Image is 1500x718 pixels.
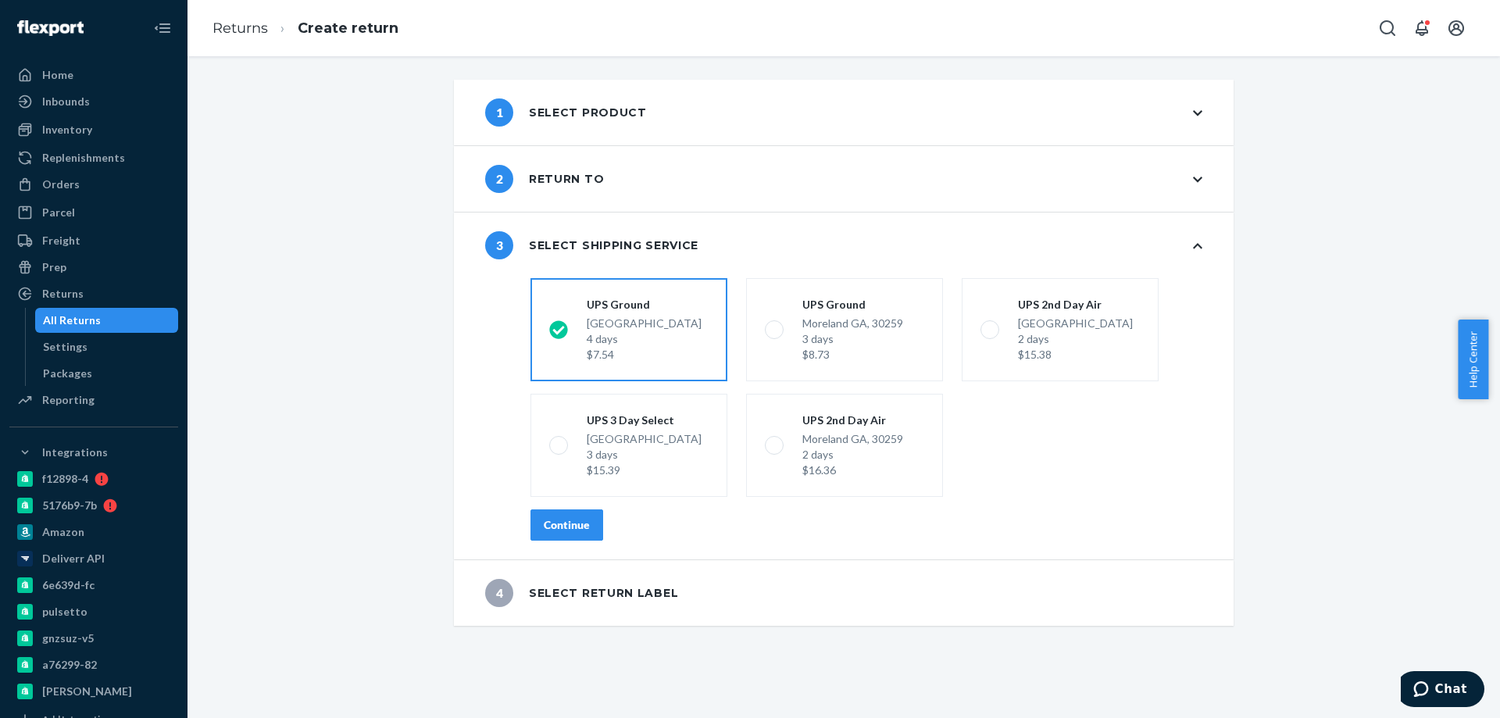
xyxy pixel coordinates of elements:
[35,308,179,333] a: All Returns
[43,313,101,328] div: All Returns
[42,150,125,166] div: Replenishments
[485,165,513,193] span: 2
[9,281,178,306] a: Returns
[802,331,903,347] div: 3 days
[802,431,903,478] div: Moreland GA, 30259
[9,679,178,704] a: [PERSON_NAME]
[42,657,97,673] div: a76299-82
[42,551,105,566] div: Deliverr API
[42,122,92,138] div: Inventory
[17,20,84,36] img: Flexport logo
[35,361,179,386] a: Packages
[42,604,87,620] div: pulsetto
[9,573,178,598] a: 6e639d-fc
[587,447,702,463] div: 3 days
[1372,13,1403,44] button: Open Search Box
[42,577,95,593] div: 6e639d-fc
[802,316,903,363] div: Moreland GA, 30259
[9,520,178,545] a: Amazon
[9,172,178,197] a: Orders
[9,89,178,114] a: Inbounds
[802,413,903,428] div: UPS 2nd Day Air
[42,392,95,408] div: Reporting
[587,431,702,478] div: [GEOGRAPHIC_DATA]
[587,297,702,313] div: UPS Ground
[1401,671,1484,710] iframe: Opens a widget where you can chat to one of our agents
[200,5,411,52] ol: breadcrumbs
[43,339,87,355] div: Settings
[1406,13,1437,44] button: Open notifications
[544,517,590,533] div: Continue
[587,331,702,347] div: 4 days
[485,98,513,127] span: 1
[35,334,179,359] a: Settings
[42,630,94,646] div: gnzsuz-v5
[1018,347,1133,363] div: $15.38
[485,231,698,259] div: Select shipping service
[9,228,178,253] a: Freight
[9,117,178,142] a: Inventory
[485,579,678,607] div: Select return label
[1018,331,1133,347] div: 2 days
[802,297,903,313] div: UPS Ground
[9,200,178,225] a: Parcel
[9,652,178,677] a: a76299-82
[530,509,603,541] button: Continue
[1458,320,1488,399] button: Help Center
[9,466,178,491] a: f12898-4
[587,347,702,363] div: $7.54
[1441,13,1472,44] button: Open account menu
[587,413,702,428] div: UPS 3 Day Select
[42,259,66,275] div: Prep
[9,546,178,571] a: Deliverr API
[9,626,178,651] a: gnzsuz-v5
[587,316,702,363] div: [GEOGRAPHIC_DATA]
[42,94,90,109] div: Inbounds
[802,447,903,463] div: 2 days
[298,20,398,37] a: Create return
[485,165,604,193] div: Return to
[42,233,80,248] div: Freight
[42,177,80,192] div: Orders
[802,347,903,363] div: $8.73
[9,388,178,413] a: Reporting
[485,98,647,127] div: Select product
[9,255,178,280] a: Prep
[42,524,84,540] div: Amazon
[43,366,92,381] div: Packages
[42,286,84,302] div: Returns
[802,463,903,478] div: $16.36
[9,493,178,518] a: 5176b9-7b
[9,440,178,465] button: Integrations
[42,445,108,460] div: Integrations
[42,205,75,220] div: Parcel
[42,684,132,699] div: [PERSON_NAME]
[485,579,513,607] span: 4
[9,145,178,170] a: Replenishments
[42,471,88,487] div: f12898-4
[42,67,73,83] div: Home
[212,20,268,37] a: Returns
[587,463,702,478] div: $15.39
[1018,297,1133,313] div: UPS 2nd Day Air
[1018,316,1133,363] div: [GEOGRAPHIC_DATA]
[9,599,178,624] a: pulsetto
[42,498,97,513] div: 5176b9-7b
[9,63,178,88] a: Home
[485,231,513,259] span: 3
[147,13,178,44] button: Close Navigation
